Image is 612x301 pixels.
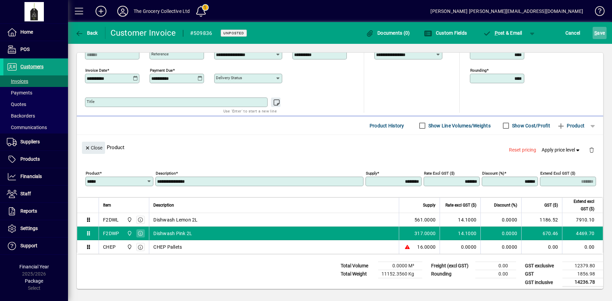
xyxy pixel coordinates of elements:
[557,120,584,131] span: Product
[103,216,119,223] div: F2DWL
[522,262,562,270] td: GST exclusive
[480,240,521,254] td: 0.0000
[565,28,580,38] span: Cancel
[511,122,550,129] label: Show Cost/Profit
[562,240,603,254] td: 0.00
[3,134,68,150] a: Suppliers
[80,144,107,150] app-page-header-button: Close
[75,30,98,36] span: Back
[7,125,47,130] span: Communications
[562,213,603,227] td: 7910.10
[414,216,436,223] span: 561.0000
[562,278,603,287] td: 14236.78
[506,144,539,156] button: Reset pricing
[3,151,68,168] a: Products
[20,208,37,214] span: Reports
[20,64,44,69] span: Customers
[444,244,476,250] div: 0.0000
[153,216,198,223] span: Dishwash Lemon 2L
[593,27,607,39] button: Save
[125,216,133,224] span: 4/75 Apollo Drive
[594,30,597,36] span: S
[444,230,476,237] div: 14.1000
[3,41,68,58] a: POS
[337,262,378,270] td: Total Volume
[73,27,100,39] button: Back
[480,227,521,240] td: 0.0000
[25,278,43,284] span: Package
[125,243,133,251] span: 4/75 Apollo Drive
[430,6,583,17] div: [PERSON_NAME] [PERSON_NAME][EMAIL_ADDRESS][DOMAIN_NAME]
[7,113,35,119] span: Backorders
[3,87,68,99] a: Payments
[20,174,42,179] span: Financials
[594,28,605,38] span: ave
[20,139,40,144] span: Suppliers
[20,191,31,196] span: Staff
[112,5,134,17] button: Profile
[364,27,412,39] button: Documents (0)
[427,122,491,129] label: Show Line Volumes/Weights
[417,244,436,250] span: 16.0000
[153,230,192,237] span: Dishwash Pink 2L
[470,68,487,73] mat-label: Rounding
[428,262,475,270] td: Freight (excl GST)
[542,146,581,154] span: Apply price level
[111,28,176,38] div: Customer Invoice
[521,213,562,227] td: 1186.52
[366,30,410,36] span: Documents (0)
[482,171,504,176] mat-label: Discount (%)
[544,201,558,209] span: GST ($)
[444,216,476,223] div: 14.1000
[103,201,111,209] span: Item
[564,27,582,39] button: Cancel
[82,142,105,154] button: Close
[216,75,242,80] mat-label: Delivery status
[423,201,436,209] span: Supply
[151,52,169,56] mat-label: Reference
[3,75,68,87] a: Invoices
[19,264,49,269] span: Financial Year
[20,29,33,35] span: Home
[87,99,95,104] mat-label: Title
[378,262,422,270] td: 0.0000 M³
[475,262,516,270] td: 0.00
[370,120,404,131] span: Product History
[90,5,112,17] button: Add
[509,146,536,154] span: Reset pricing
[562,262,603,270] td: 12379.80
[68,27,105,39] app-page-header-button: Back
[7,78,28,84] span: Invoices
[7,102,26,107] span: Quotes
[103,244,116,250] div: CHEP
[153,201,174,209] span: Description
[7,90,32,95] span: Payments
[414,230,436,237] span: 317.0000
[3,110,68,122] a: Backorders
[103,230,119,237] div: F2DWP
[3,220,68,237] a: Settings
[3,24,68,41] a: Home
[480,213,521,227] td: 0.0000
[539,144,584,156] button: Apply price level
[521,227,562,240] td: 670.46
[223,107,277,115] mat-hint: Use 'Enter' to start a new line
[378,270,422,278] td: 11152.3560 Kg
[20,156,40,162] span: Products
[77,135,603,160] div: Product
[153,244,182,250] span: CHEP Pallets
[223,31,244,35] span: Unposted
[3,122,68,133] a: Communications
[562,227,603,240] td: 4469.70
[85,68,107,73] mat-label: Invoice date
[337,270,378,278] td: Total Weight
[424,171,455,176] mat-label: Rate excl GST ($)
[583,142,600,158] button: Delete
[20,47,30,52] span: POS
[428,270,475,278] td: Rounding
[156,171,176,176] mat-label: Description
[540,171,575,176] mat-label: Extend excl GST ($)
[483,30,522,36] span: ost & Email
[445,201,476,209] span: Rate excl GST ($)
[422,27,469,39] button: Custom Fields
